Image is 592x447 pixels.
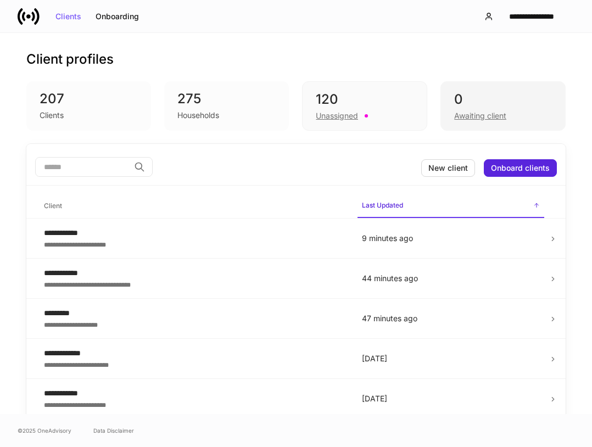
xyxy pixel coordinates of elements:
div: Onboarding [96,13,139,20]
div: 207 [40,90,138,108]
p: [DATE] [362,393,540,404]
div: 275 [177,90,276,108]
button: Onboard clients [484,159,557,177]
p: 47 minutes ago [362,313,540,324]
a: Data Disclaimer [93,426,134,435]
span: Client [40,195,349,217]
div: Unassigned [316,110,358,121]
div: 120 [316,91,414,108]
span: Last Updated [358,194,544,218]
div: Households [177,110,219,121]
div: 0Awaiting client [440,81,566,131]
div: 120Unassigned [302,81,427,131]
div: Clients [40,110,64,121]
button: Onboarding [88,8,146,25]
button: Clients [48,8,88,25]
p: [DATE] [362,353,540,364]
div: Awaiting client [454,110,506,121]
div: New client [428,164,468,172]
p: 9 minutes ago [362,233,540,244]
h6: Client [44,200,62,211]
div: Onboard clients [491,164,550,172]
button: New client [421,159,475,177]
div: 0 [454,91,552,108]
span: © 2025 OneAdvisory [18,426,71,435]
h6: Last Updated [362,200,403,210]
div: Clients [55,13,81,20]
p: 44 minutes ago [362,273,540,284]
h3: Client profiles [26,51,114,68]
